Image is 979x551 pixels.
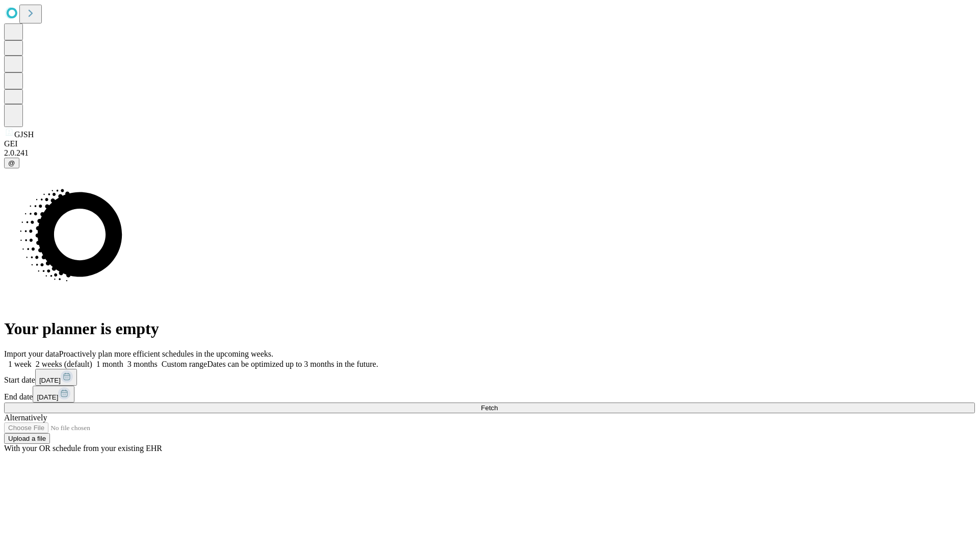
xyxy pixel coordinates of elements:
span: Alternatively [4,413,47,422]
span: Proactively plan more efficient schedules in the upcoming weeks. [59,349,273,358]
span: Import your data [4,349,59,358]
span: 1 week [8,360,32,368]
span: GJSH [14,130,34,139]
button: Upload a file [4,433,50,444]
div: End date [4,386,975,403]
button: @ [4,158,19,168]
div: GEI [4,139,975,148]
h1: Your planner is empty [4,319,975,338]
button: [DATE] [35,369,77,386]
span: 2 weeks (default) [36,360,92,368]
span: Custom range [162,360,207,368]
span: Fetch [481,404,498,412]
span: 1 month [96,360,123,368]
span: 3 months [127,360,158,368]
span: [DATE] [39,377,61,384]
span: [DATE] [37,393,58,401]
div: Start date [4,369,975,386]
div: 2.0.241 [4,148,975,158]
span: With your OR schedule from your existing EHR [4,444,162,453]
button: [DATE] [33,386,74,403]
span: Dates can be optimized up to 3 months in the future. [207,360,378,368]
button: Fetch [4,403,975,413]
span: @ [8,159,15,167]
